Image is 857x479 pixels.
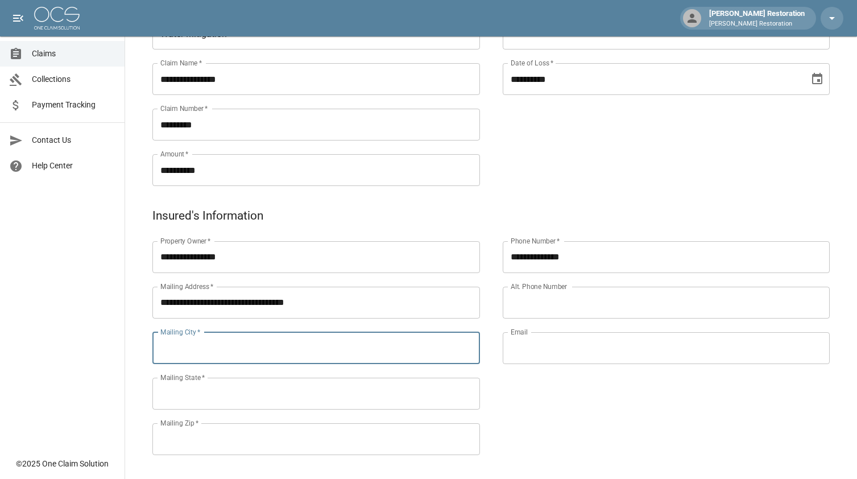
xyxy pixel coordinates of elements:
[511,282,567,291] label: Alt. Phone Number
[32,134,115,146] span: Contact Us
[511,58,553,68] label: Date of Loss
[160,327,201,337] label: Mailing City
[160,149,189,159] label: Amount
[160,236,211,246] label: Property Owner
[160,418,199,428] label: Mailing Zip
[511,327,528,337] label: Email
[32,73,115,85] span: Collections
[160,58,202,68] label: Claim Name
[32,99,115,111] span: Payment Tracking
[806,68,829,90] button: Choose date, selected date is Jul 24, 2025
[160,373,205,382] label: Mailing State
[160,282,213,291] label: Mailing Address
[705,8,809,28] div: [PERSON_NAME] Restoration
[16,458,109,469] div: © 2025 One Claim Solution
[32,48,115,60] span: Claims
[160,104,208,113] label: Claim Number
[511,236,560,246] label: Phone Number
[7,7,30,30] button: open drawer
[709,19,805,29] p: [PERSON_NAME] Restoration
[34,7,80,30] img: ocs-logo-white-transparent.png
[32,160,115,172] span: Help Center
